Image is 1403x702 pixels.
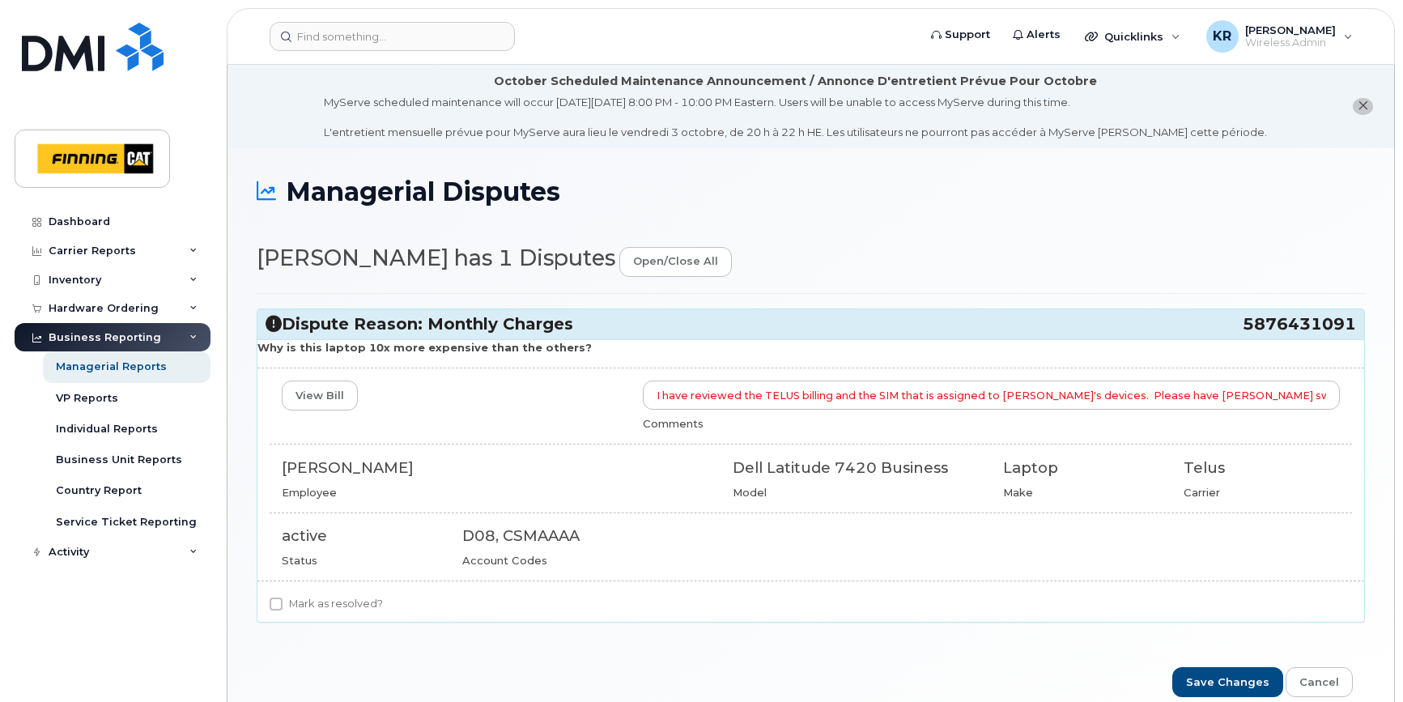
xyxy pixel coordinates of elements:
[266,313,1356,335] h3: Dispute Reason: Monthly Charges
[270,598,283,611] input: Mark as resolved?
[494,73,1097,90] div: October Scheduled Maintenance Announcement / Annonce D'entretient Prévue Pour Octobre
[1172,667,1283,697] input: Save Changes
[1184,485,1340,500] div: Carrier
[282,553,438,568] div: Status
[1184,457,1340,479] div: Telus
[1003,485,1159,500] div: Make
[462,525,1340,547] div: D08, CSMAAAA
[257,246,1365,277] h2: [PERSON_NAME] has 1 Disputes
[282,485,708,500] div: Employee
[1353,98,1373,115] button: close notification
[324,95,1267,140] div: MyServe scheduled maintenance will occur [DATE][DATE] 8:00 PM - 10:00 PM Eastern. Users will be u...
[1003,457,1159,479] div: Laptop
[282,457,708,479] div: [PERSON_NAME]
[733,457,979,479] div: Dell Latitude 7420 Business
[257,341,592,354] strong: Why is this laptop 10x more expensive than the others?
[619,247,732,277] a: open/close all
[282,525,438,547] div: active
[257,177,1365,206] h1: Managerial Disputes
[462,553,1340,568] div: Account Codes
[1243,313,1356,335] span: 5876431091
[1286,667,1353,697] a: Cancel
[282,381,358,411] a: View Bill
[270,594,383,614] label: Mark as resolved?
[643,416,1340,432] div: Comments
[733,485,979,500] div: Model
